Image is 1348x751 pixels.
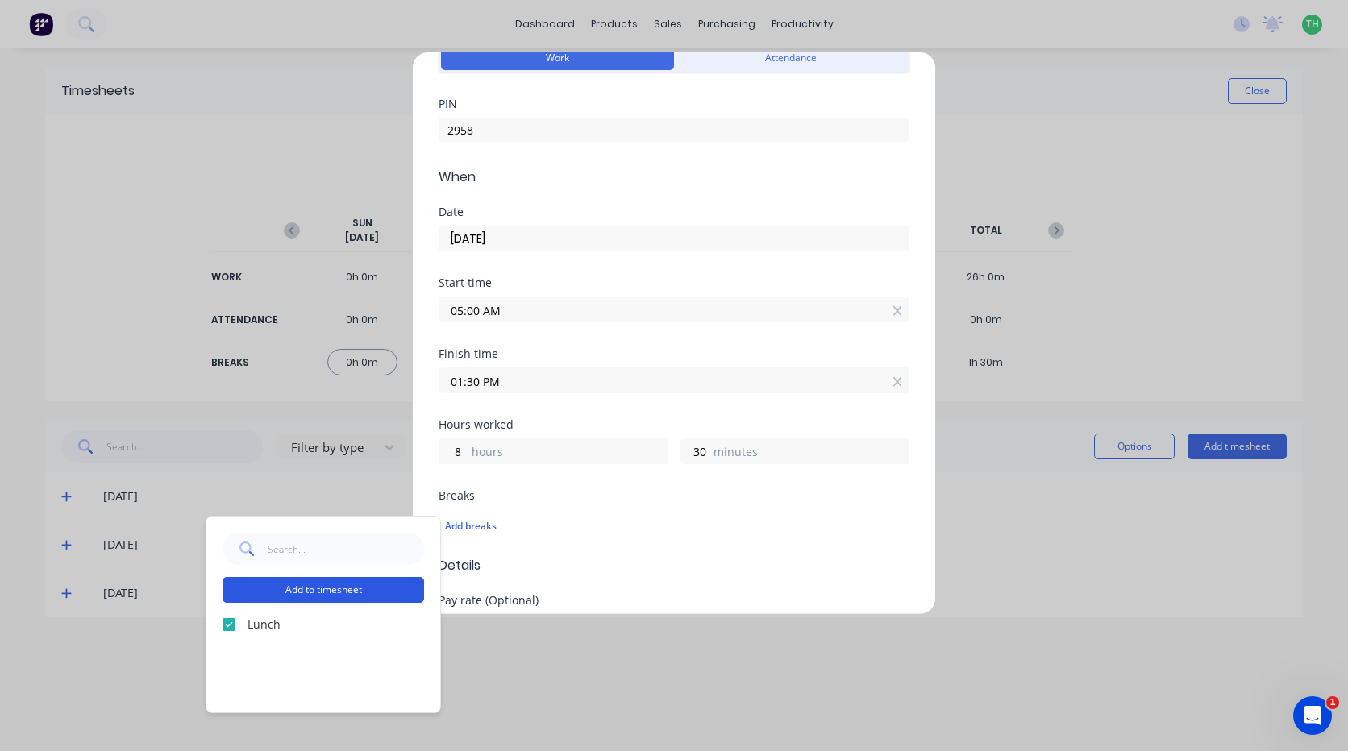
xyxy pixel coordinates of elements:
[439,595,909,606] div: Pay rate (Optional)
[674,46,907,70] button: Attendance
[248,616,424,633] label: Lunch
[1326,696,1339,709] span: 1
[472,443,667,463] label: hours
[439,348,909,359] div: Finish time
[445,516,903,537] div: Add breaks
[439,419,909,430] div: Hours worked
[439,118,909,142] input: Enter PIN
[268,533,425,565] input: Search...
[1293,696,1332,735] iframe: Intercom live chat
[439,277,909,288] div: Start time
[439,206,909,218] div: Date
[441,46,674,70] button: Work
[439,439,468,463] input: 0
[714,443,909,463] label: minutes
[439,168,909,187] span: When
[681,439,709,463] input: 0
[223,577,424,603] button: Add to timesheet
[439,490,909,501] div: Breaks
[439,98,909,110] div: PIN
[439,556,909,575] span: Details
